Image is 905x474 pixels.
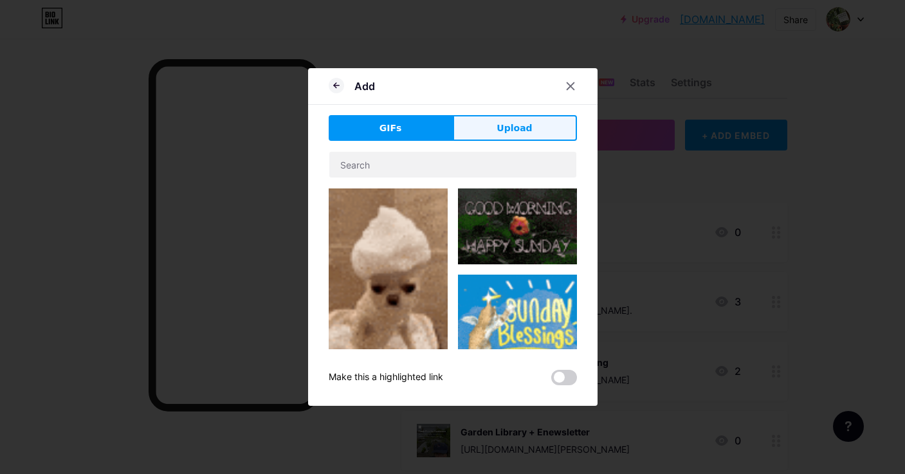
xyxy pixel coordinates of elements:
[329,115,453,141] button: GIFs
[497,122,532,135] span: Upload
[354,78,375,94] div: Add
[379,122,402,135] span: GIFs
[458,188,577,264] img: Gihpy
[329,188,448,401] img: Gihpy
[458,275,577,365] img: Gihpy
[329,152,576,178] input: Search
[453,115,577,141] button: Upload
[329,370,443,385] div: Make this a highlighted link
